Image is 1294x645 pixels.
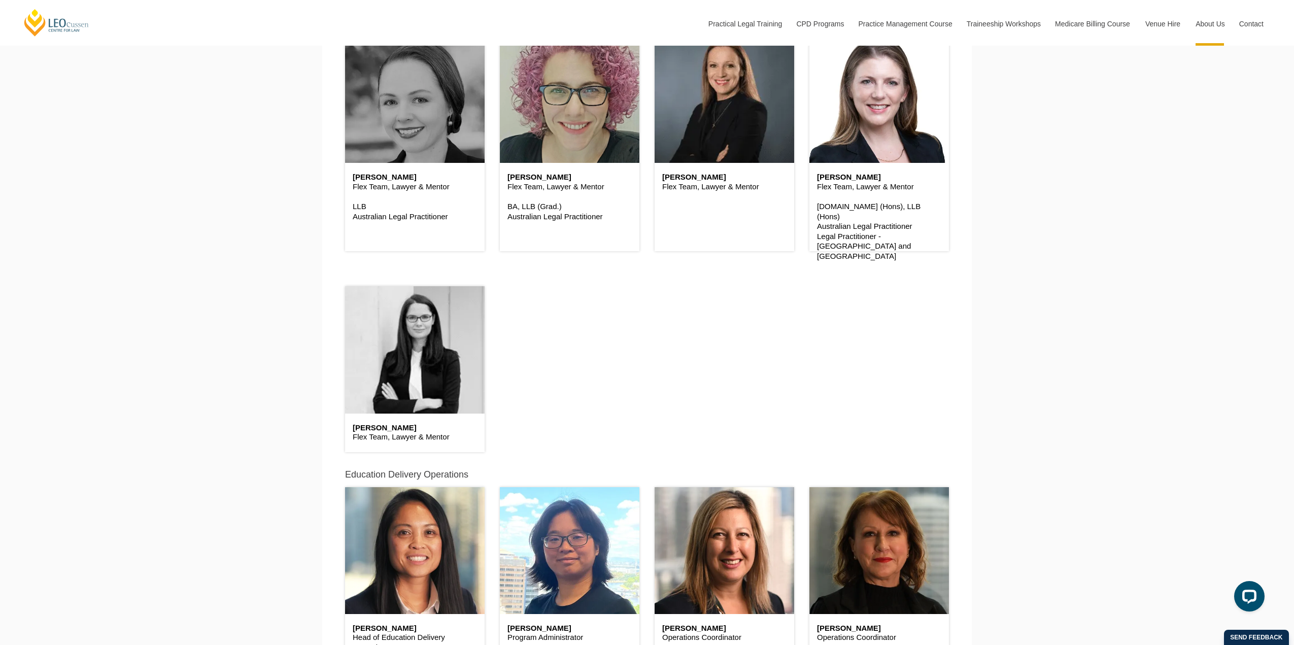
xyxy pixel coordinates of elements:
a: Traineeship Workshops [959,2,1047,46]
p: Flex Team, Lawyer & Mentor [817,182,941,192]
p: Program Administrator [507,632,632,642]
h6: [PERSON_NAME] [817,173,941,182]
a: Practice Management Course [851,2,959,46]
h6: [PERSON_NAME] [662,173,787,182]
h5: Education Delivery Operations [345,470,468,480]
p: BA, LLB (Grad.) Australian Legal Practitioner [507,201,632,221]
a: [PERSON_NAME] Centre for Law [23,8,90,37]
a: Practical Legal Training [701,2,789,46]
h6: [PERSON_NAME] [353,624,477,633]
a: Contact [1232,2,1271,46]
h6: [PERSON_NAME] [662,624,787,633]
p: Operations Coordinator [817,632,941,642]
h6: [PERSON_NAME] [353,424,477,432]
a: About Us [1188,2,1232,46]
p: [DOMAIN_NAME] (Hons), LLB (Hons) Australian Legal Practitioner Legal Practitioner - [GEOGRAPHIC_D... [817,201,941,261]
h6: [PERSON_NAME] [353,173,477,182]
iframe: LiveChat chat widget [1226,577,1269,620]
h6: [PERSON_NAME] [507,624,632,633]
p: Flex Team, Lawyer & Mentor [507,182,632,192]
p: Flex Team, Lawyer & Mentor [353,432,477,442]
p: Operations Coordinator [662,632,787,642]
a: Venue Hire [1138,2,1188,46]
a: Medicare Billing Course [1047,2,1138,46]
p: Flex Team, Lawyer & Mentor [662,182,787,192]
h6: [PERSON_NAME] [507,173,632,182]
a: CPD Programs [789,2,850,46]
p: Flex Team, Lawyer & Mentor [353,182,477,192]
h6: [PERSON_NAME] [817,624,941,633]
p: LLB Australian Legal Practitioner [353,201,477,221]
